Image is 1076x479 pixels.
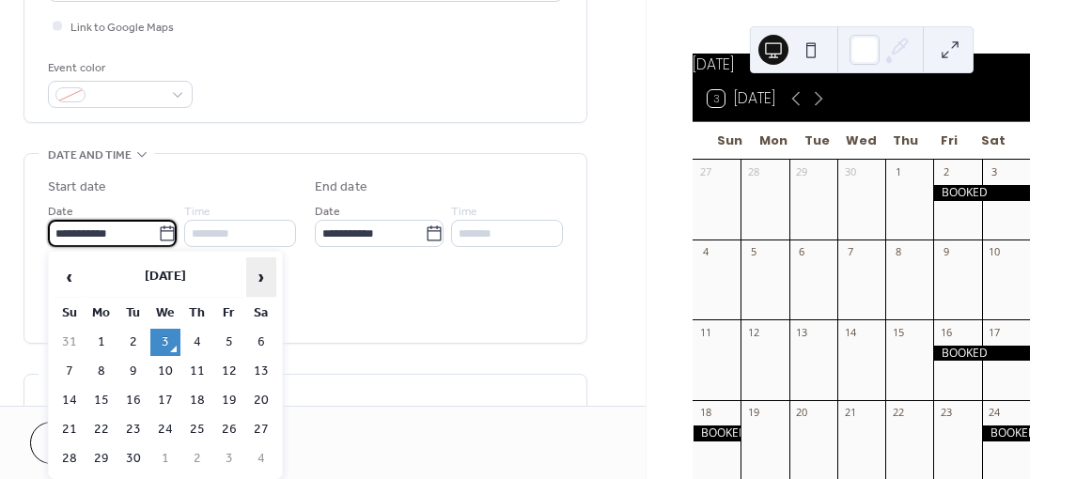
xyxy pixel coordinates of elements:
td: 27 [246,416,276,443]
div: 18 [698,406,712,420]
div: 20 [795,406,809,420]
div: 17 [988,325,1002,339]
div: 21 [843,406,857,420]
div: 16 [939,325,953,339]
td: 22 [86,416,117,443]
td: 30 [118,445,148,472]
div: BOOKED [982,425,1030,441]
div: 11 [698,325,712,339]
div: Start date [48,178,106,197]
div: 29 [795,165,809,179]
div: 1 [891,165,905,179]
td: 5 [214,329,244,356]
td: 1 [150,445,180,472]
td: 3 [214,445,244,472]
td: 15 [86,387,117,414]
td: 18 [182,387,212,414]
td: 10 [150,358,180,385]
div: 15 [891,325,905,339]
td: 21 [55,416,85,443]
th: Su [55,300,85,327]
td: 2 [118,329,148,356]
div: BOOKED [933,346,1030,362]
td: 4 [182,329,212,356]
td: 26 [214,416,244,443]
div: 30 [843,165,857,179]
td: 29 [86,445,117,472]
th: Th [182,300,212,327]
div: 14 [843,325,857,339]
div: 2 [939,165,953,179]
div: 5 [746,245,760,259]
span: Date [315,202,340,222]
div: Wed [839,122,883,160]
div: Event color [48,58,189,78]
span: Time [184,202,211,222]
td: 17 [150,387,180,414]
td: 20 [246,387,276,414]
th: Tu [118,300,148,327]
td: 12 [214,358,244,385]
td: 1 [86,329,117,356]
button: Cancel [30,422,146,464]
div: Fri [928,122,972,160]
td: 25 [182,416,212,443]
td: 3 [150,329,180,356]
div: 3 [988,165,1002,179]
div: 24 [988,406,1002,420]
th: Fr [214,300,244,327]
td: 31 [55,329,85,356]
div: Mon [752,122,796,160]
div: 13 [795,325,809,339]
div: 19 [746,406,760,420]
td: 16 [118,387,148,414]
th: Sa [246,300,276,327]
td: 11 [182,358,212,385]
div: 10 [988,245,1002,259]
div: 4 [698,245,712,259]
td: 19 [214,387,244,414]
div: Sat [971,122,1015,160]
button: 3[DATE] [701,85,782,112]
td: 4 [246,445,276,472]
div: 22 [891,406,905,420]
td: 8 [86,358,117,385]
div: 8 [891,245,905,259]
div: BOOKED [933,185,1030,201]
div: Thu [883,122,928,160]
th: [DATE] [86,257,244,298]
div: Tue [795,122,839,160]
div: Sun [708,122,752,160]
td: 7 [55,358,85,385]
td: 28 [55,445,85,472]
div: 23 [939,406,953,420]
td: 13 [246,358,276,385]
div: 7 [843,245,857,259]
td: 23 [118,416,148,443]
td: 2 [182,445,212,472]
td: 14 [55,387,85,414]
span: ‹ [55,258,84,296]
div: [DATE] [693,54,1030,76]
div: 27 [698,165,712,179]
div: 6 [795,245,809,259]
span: Link to Google Maps [70,18,174,38]
span: › [247,258,275,296]
span: Date [48,202,73,222]
div: 9 [939,245,953,259]
div: 12 [746,325,760,339]
span: Time [451,202,477,222]
td: 9 [118,358,148,385]
td: 6 [246,329,276,356]
div: BOOKED [693,425,741,441]
span: Date and time [48,146,132,165]
div: 28 [746,165,760,179]
th: We [150,300,180,327]
th: Mo [86,300,117,327]
td: 24 [150,416,180,443]
div: End date [315,178,367,197]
